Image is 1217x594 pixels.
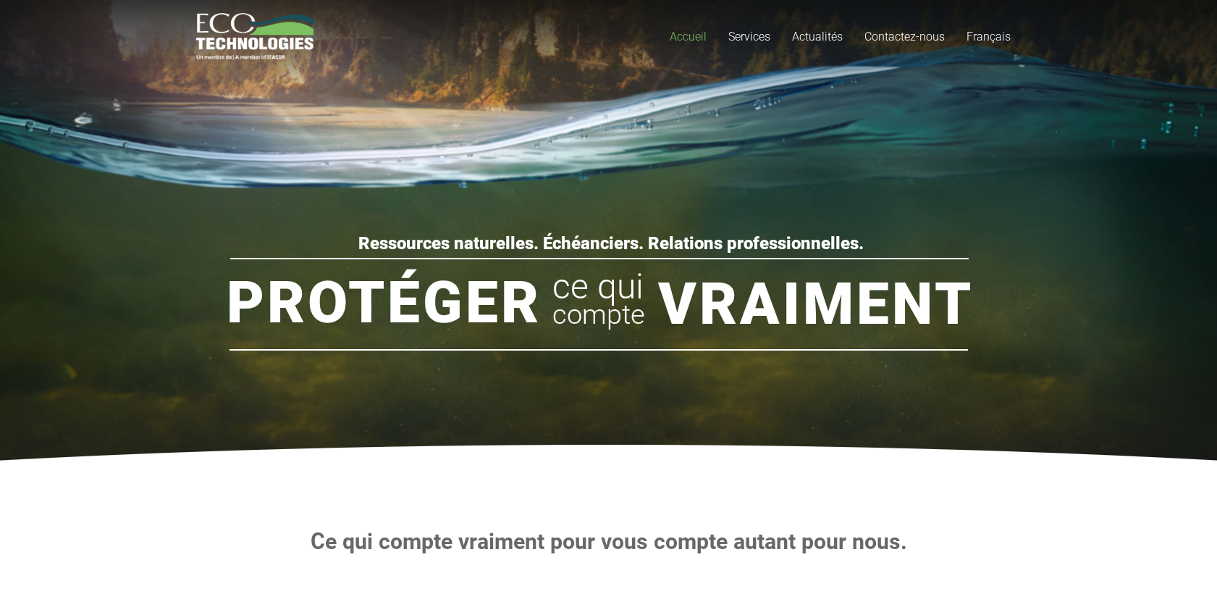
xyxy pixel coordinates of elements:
rs-layer: ce qui [552,266,644,308]
rs-layer: Ressources naturelles. Échéanciers. Relations professionnelles. [358,235,864,251]
span: Accueil [670,30,707,43]
rs-layer: compte [552,293,645,335]
rs-layer: Protéger [227,267,542,339]
span: Contactez-nous [864,30,945,43]
a: logo_EcoTech_ASDR_RGB [196,13,314,60]
span: Services [728,30,770,43]
strong: Ce qui compte vraiment pour vous compte autant pour nous. [311,529,907,554]
span: Français [967,30,1011,43]
span: Actualités [792,30,843,43]
rs-layer: Vraiment [658,268,974,340]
